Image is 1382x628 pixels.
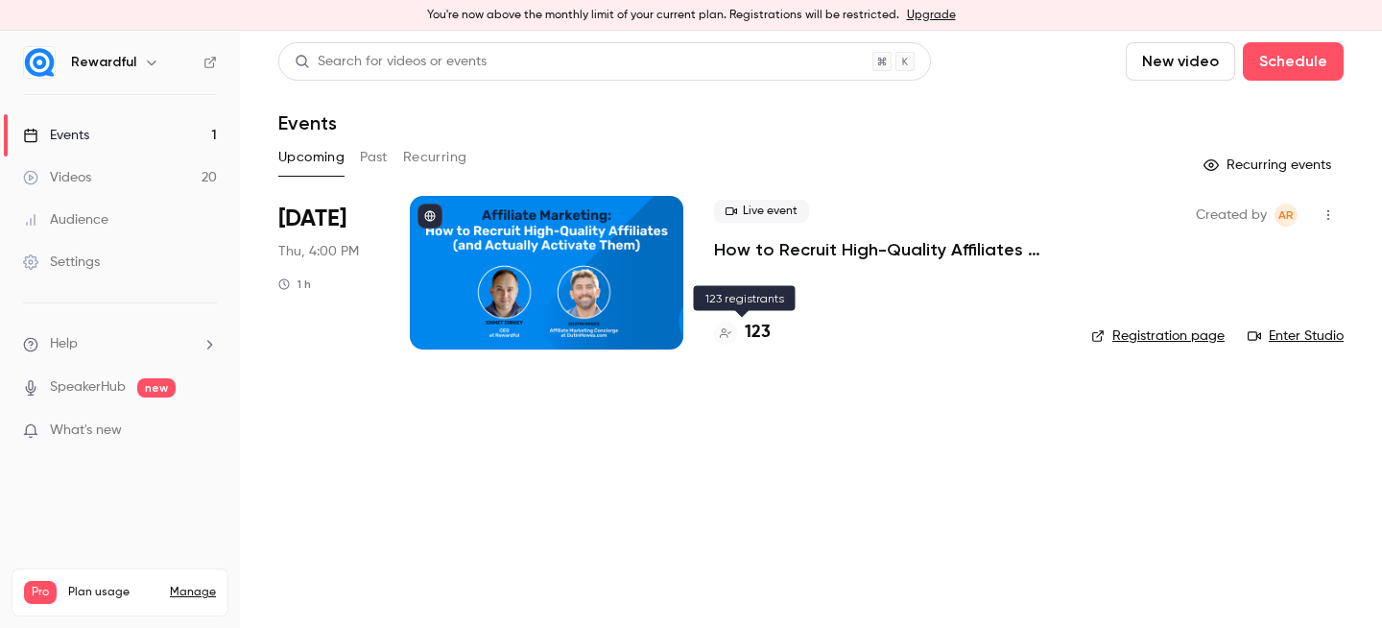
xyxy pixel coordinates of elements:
[24,581,57,604] span: Pro
[71,53,136,72] h6: Rewardful
[714,320,771,346] a: 123
[23,253,100,272] div: Settings
[278,142,345,173] button: Upcoming
[745,320,771,346] h4: 123
[278,242,359,261] span: Thu, 4:00 PM
[1126,42,1235,81] button: New video
[194,423,217,440] iframe: Noticeable Trigger
[1243,42,1344,81] button: Schedule
[1275,204,1298,227] span: Audrey Rampon
[278,277,311,292] div: 1 h
[50,377,126,398] a: SpeakerHub
[23,126,89,145] div: Events
[1196,204,1267,227] span: Created by
[50,334,78,354] span: Help
[360,142,388,173] button: Past
[170,585,216,600] a: Manage
[278,204,346,234] span: [DATE]
[68,585,158,600] span: Plan usage
[295,52,487,72] div: Search for videos or events
[403,142,467,173] button: Recurring
[907,8,956,23] a: Upgrade
[23,210,108,229] div: Audience
[278,196,379,350] div: Sep 18 Thu, 5:00 PM (Europe/Paris)
[137,378,176,398] span: new
[1091,326,1225,346] a: Registration page
[1248,326,1344,346] a: Enter Studio
[23,334,217,354] li: help-dropdown-opener
[714,200,809,223] span: Live event
[1195,150,1344,181] button: Recurring events
[278,111,337,134] h1: Events
[714,238,1060,261] a: How to Recruit High-Quality Affiliates (and Actually Activate Them)
[1278,204,1294,227] span: AR
[50,421,122,441] span: What's new
[24,47,55,78] img: Rewardful
[23,168,91,187] div: Videos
